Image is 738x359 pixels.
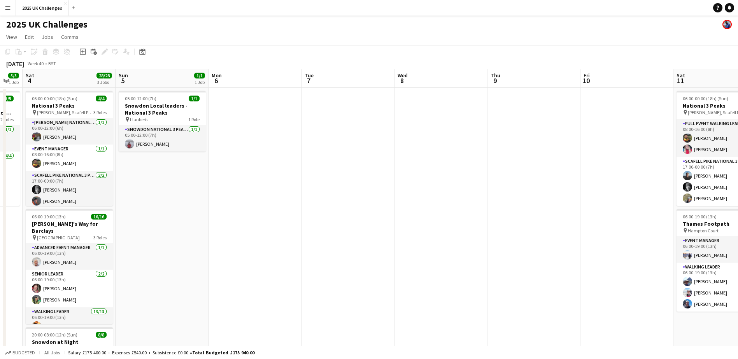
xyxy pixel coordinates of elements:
span: 8 [396,76,408,85]
span: 8/8 [96,332,107,338]
span: Tue [305,72,314,79]
span: [GEOGRAPHIC_DATA] [37,235,80,240]
app-card-role: Senior Leader2/206:00-19:00 (13h)[PERSON_NAME][PERSON_NAME] [26,270,113,307]
span: 16/16 [91,214,107,220]
span: All jobs [43,350,61,356]
span: 4/4 [96,96,107,101]
span: Comms [61,33,79,40]
span: 6 [210,76,222,85]
span: 06:00-00:00 (18h) (Sun) [683,96,728,101]
h1: 2025 UK Challenges [6,19,88,30]
span: 05:00-12:00 (7h) [125,96,156,101]
div: Salary £175 400.00 + Expenses £540.00 + Subsistence £0.00 = [68,350,254,356]
h3: [PERSON_NAME]'s Way for Barclays [26,220,113,234]
span: Sun [119,72,128,79]
span: 06:00-19:00 (13h) [683,214,717,220]
h3: National 3 Peaks [26,102,113,109]
span: 20:00-08:00 (12h) (Sun) [32,332,77,338]
span: 1/1 [189,96,200,101]
a: Comms [58,32,82,42]
span: 5 [117,76,128,85]
app-card-role: Scafell Pike National 3 Peaks Walking Leader2/217:00-00:00 (7h)[PERSON_NAME][PERSON_NAME] [26,171,113,209]
span: Wed [398,72,408,79]
span: 11 [675,76,685,85]
span: 3 Roles [93,110,107,115]
span: 28/28 [96,73,112,78]
span: 4 [25,76,34,85]
span: 5/5 [8,73,19,78]
span: Week 40 [26,61,45,66]
h3: Snowdon at Night [26,338,113,345]
span: 5/5 [3,96,14,101]
span: Hampton Court [688,228,719,234]
app-card-role: Advanced Event Manager1/106:00-19:00 (13h)[PERSON_NAME] [26,243,113,270]
span: Budgeted [12,350,35,356]
app-card-role: Event Manager1/108:00-16:00 (8h)[PERSON_NAME] [26,145,113,171]
span: Thu [491,72,500,79]
div: 1 Job [9,79,19,85]
div: [DATE] [6,60,24,68]
span: 1/1 [194,73,205,78]
app-job-card: 06:00-19:00 (13h)16/16[PERSON_NAME]'s Way for Barclays [GEOGRAPHIC_DATA]3 RolesAdvanced Event Man... [26,209,113,324]
span: Jobs [42,33,53,40]
button: 2025 UK Challenges [16,0,69,16]
span: [PERSON_NAME], Scafell Pike and Snowdon [37,110,93,115]
app-card-role: [PERSON_NAME] National 3 Peaks Walking Leader1/106:00-12:00 (6h)[PERSON_NAME] [26,118,113,145]
button: Budgeted [4,349,36,357]
span: 10 [582,76,590,85]
span: Edit [25,33,34,40]
app-card-role: Snowdon National 3 Peaks Walking Leader1/105:00-12:00 (7h)[PERSON_NAME] [119,125,206,152]
div: 1 Job [195,79,205,85]
div: BST [48,61,56,66]
div: 3 Jobs [97,79,112,85]
span: Sat [26,72,34,79]
span: 06:00-00:00 (18h) (Sun) [32,96,77,101]
a: View [3,32,20,42]
span: 1 Role [188,117,200,122]
app-job-card: 06:00-00:00 (18h) (Sun)4/4National 3 Peaks [PERSON_NAME], Scafell Pike and Snowdon3 Roles[PERSON_... [26,91,113,206]
span: View [6,33,17,40]
h3: Snowdon Local leaders - National 3 Peaks [119,102,206,116]
app-job-card: 05:00-12:00 (7h)1/1Snowdon Local leaders - National 3 Peaks Llanberis1 RoleSnowdon National 3 Pea... [119,91,206,152]
span: Fri [584,72,590,79]
span: 7 [303,76,314,85]
a: Edit [22,32,37,42]
span: 2 Roles [0,117,14,122]
span: 06:00-19:00 (13h) [32,214,66,220]
span: 9 [489,76,500,85]
app-user-avatar: Andy Baker [722,20,732,29]
span: Mon [212,72,222,79]
span: Total Budgeted £175 940.00 [192,350,254,356]
span: Llanberis [130,117,148,122]
a: Jobs [39,32,56,42]
span: 3 Roles [93,235,107,240]
span: Sat [677,72,685,79]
